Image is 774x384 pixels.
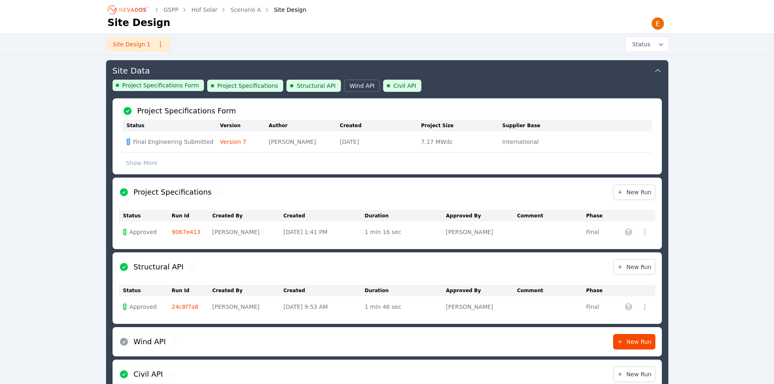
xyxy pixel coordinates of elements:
[134,369,163,380] h2: Civil API
[617,370,652,378] span: New Run
[122,81,199,89] span: Project Specifications Form
[617,188,652,196] span: New Run
[365,210,446,221] th: Duration
[113,60,662,80] button: Site Data
[284,296,365,317] td: [DATE] 9:53 AM
[586,210,610,221] th: Phase
[517,210,586,221] th: Comment
[421,120,502,131] th: Project Size
[340,120,421,131] th: Created
[502,131,583,153] td: International
[269,120,340,131] th: Author
[119,285,172,296] th: Status
[365,285,446,296] th: Duration
[651,17,664,30] img: Emily Walker
[269,131,340,153] td: [PERSON_NAME]
[108,3,306,16] nav: Breadcrumb
[191,6,217,14] a: Hof Solar
[137,105,236,117] h2: Project Specifications Form
[172,304,199,310] a: 24c8f7a8
[517,285,586,296] th: Comment
[613,259,655,275] a: New Run
[502,120,583,131] th: Supplier Base
[297,82,336,90] span: Structural API
[629,40,650,48] span: Status
[113,65,150,76] h3: Site Data
[220,139,246,145] a: Version 7
[613,334,655,349] a: New Run
[617,338,652,346] span: New Run
[262,6,306,14] div: Site Design
[217,82,278,90] span: Project Specifications
[586,303,606,311] div: Final
[365,228,442,236] div: 1 min 16 sec
[365,303,442,311] div: 1 min 46 sec
[617,263,652,271] span: New Run
[123,120,220,131] th: Status
[172,285,212,296] th: Run Id
[119,210,172,221] th: Status
[586,228,606,236] div: Final
[284,221,365,243] td: [DATE] 1:41 PM
[626,37,668,52] button: Status
[134,261,184,273] h2: Structural API
[284,285,365,296] th: Created
[446,221,517,243] td: [PERSON_NAME]
[212,296,284,317] td: [PERSON_NAME]
[127,138,214,146] div: Final Engineering Submitted
[172,210,212,221] th: Run Id
[613,367,655,382] a: New Run
[212,210,284,221] th: Created By
[349,82,375,90] span: Wind API
[586,285,610,296] th: Phase
[446,210,517,221] th: Approved By
[134,187,212,198] h2: Project Specifications
[393,82,416,90] span: Civil API
[130,228,157,236] span: Approved
[284,210,365,221] th: Created
[446,296,517,317] td: [PERSON_NAME]
[164,6,179,14] a: GSPP
[220,120,269,131] th: Version
[613,184,655,200] a: New Run
[172,229,201,235] a: 9067e413
[106,37,171,52] a: Site Design 1
[340,131,421,153] td: [DATE]
[108,16,171,29] h1: Site Design
[130,303,157,311] span: Approved
[446,285,517,296] th: Approved By
[134,336,166,347] h2: Wind API
[421,131,502,153] td: 7.17 MWdc
[212,221,284,243] td: [PERSON_NAME]
[212,285,284,296] th: Created By
[230,6,261,14] a: Scenario A
[123,155,161,171] button: Show More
